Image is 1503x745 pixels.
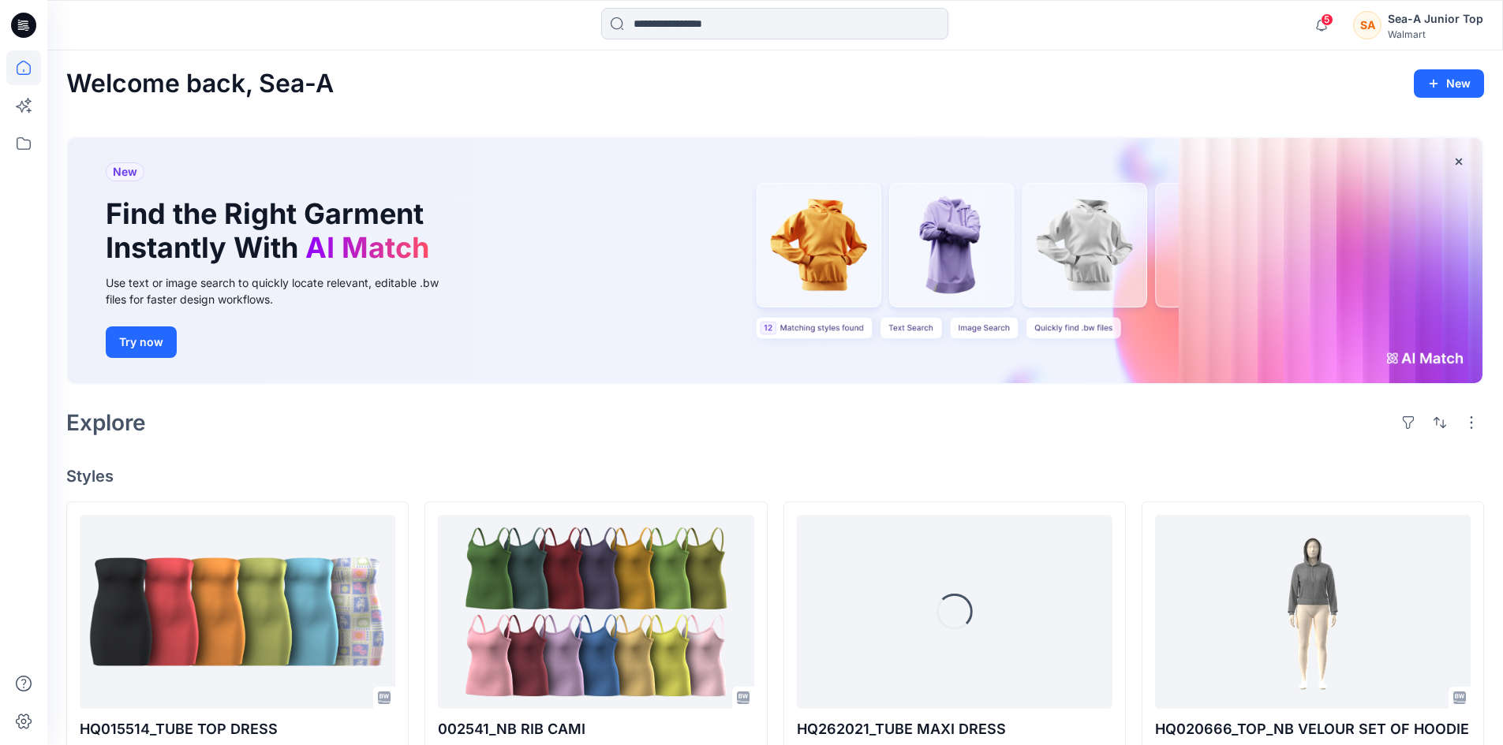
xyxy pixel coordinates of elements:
button: New [1414,69,1484,98]
button: Try now [106,326,177,358]
a: HQ020666_TOP_NB VELOUR SET OF HOODIE [1155,515,1471,710]
div: Walmart [1388,28,1483,40]
a: HQ015514_TUBE TOP DRESS [80,515,395,710]
p: HQ015514_TUBE TOP DRESS [80,718,395,740]
div: Sea-A Junior Top [1388,9,1483,28]
p: HQ020666_TOP_NB VELOUR SET OF HOODIE [1155,718,1471,740]
p: 002541_NB RIB CAMI [438,718,753,740]
a: 002541_NB RIB CAMI [438,515,753,710]
h2: Explore [66,410,146,435]
h1: Find the Right Garment Instantly With [106,197,437,265]
p: HQ262021_TUBE MAXI DRESS [797,718,1112,740]
div: Use text or image search to quickly locate relevant, editable .bw files for faster design workflows. [106,274,461,307]
span: AI Match [305,230,429,265]
h4: Styles [66,467,1484,486]
h2: Welcome back, Sea-A [66,69,334,99]
div: SA [1353,11,1381,39]
span: New [113,162,137,181]
span: 5 [1321,13,1333,26]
